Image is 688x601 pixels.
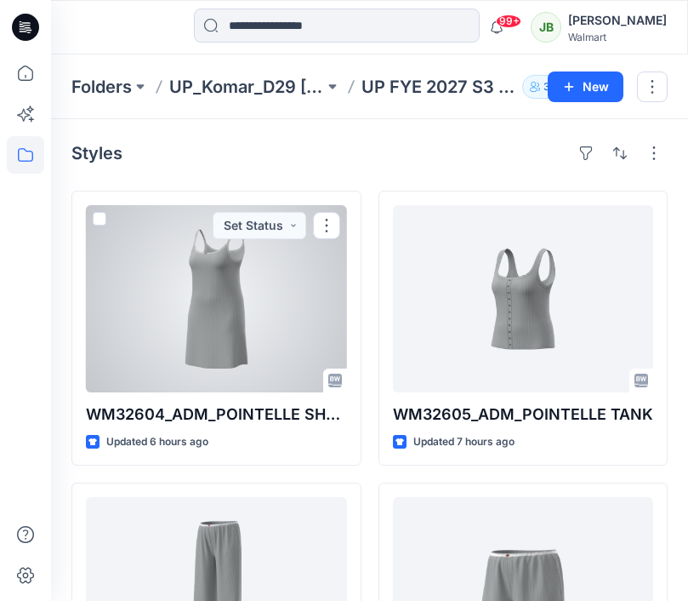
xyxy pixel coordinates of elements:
p: WM32604_ADM_POINTELLE SHORT CHEMISE [86,403,347,426]
h4: Styles [71,143,122,163]
button: 36 [522,75,578,99]
p: UP FYE 2027 S3 - [PERSON_NAME] D29 [DEMOGRAPHIC_DATA] Sleepwear [361,75,516,99]
button: New [548,72,623,102]
a: UP_Komar_D29 [DEMOGRAPHIC_DATA] Sleep [169,75,324,99]
a: Folders [71,75,132,99]
p: 36 [543,77,557,96]
p: Updated 6 hours ago [106,433,208,451]
a: WM32604_ADM_POINTELLE SHORT CHEMISE [86,205,347,392]
p: Updated 7 hours ago [413,433,515,451]
a: WM32605_ADM_POINTELLE TANK [393,205,654,392]
div: Walmart [568,31,667,43]
div: [PERSON_NAME] [568,10,667,31]
p: WM32605_ADM_POINTELLE TANK [393,403,654,426]
span: 99+ [496,14,521,28]
div: JB [531,12,561,43]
